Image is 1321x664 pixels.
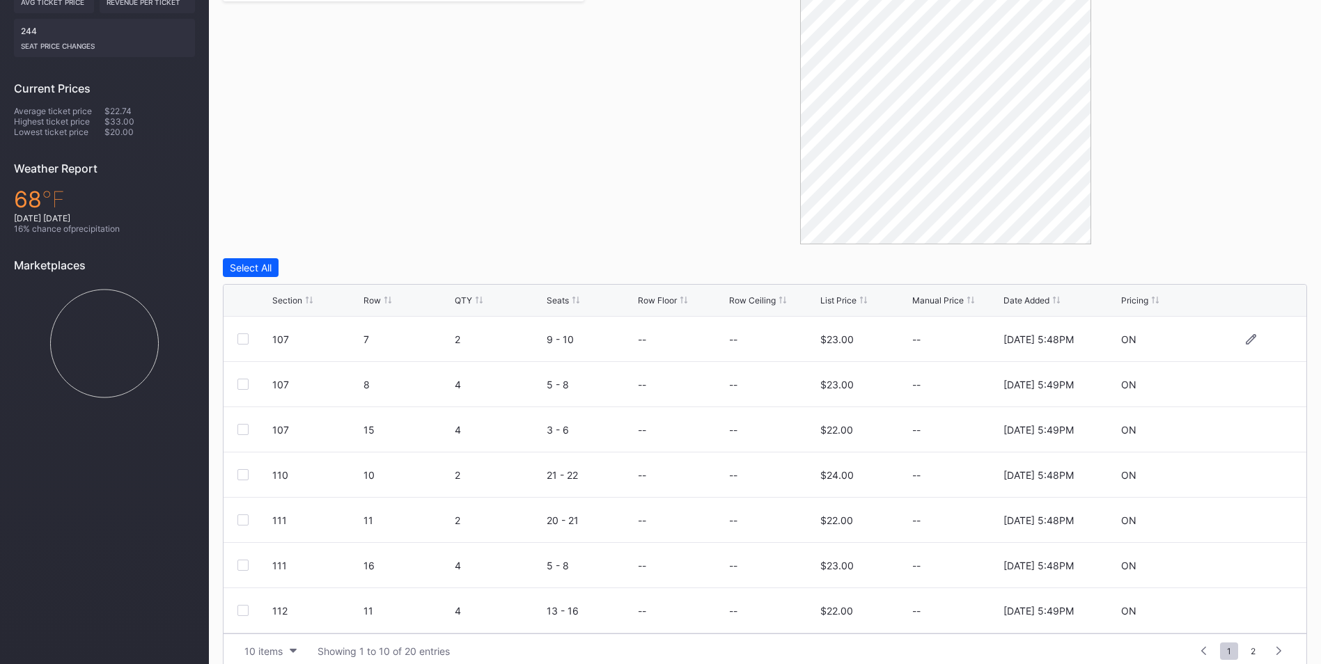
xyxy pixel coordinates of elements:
div: -- [912,560,1000,571]
div: 111 [272,514,360,526]
span: 2 [1244,642,1263,660]
div: -- [729,424,737,436]
div: Date Added [1003,295,1049,306]
div: -- [912,379,1000,390]
div: -- [729,560,737,571]
div: List Price [820,295,857,306]
div: Highest ticket price [14,116,104,127]
div: 4 [455,605,542,617]
div: 68 [14,186,195,213]
div: 15 [364,424,451,436]
div: 16 % chance of precipitation [14,223,195,234]
div: [DATE] 5:49PM [1003,605,1074,617]
div: Manual Price [912,295,964,306]
div: ON [1121,514,1136,526]
div: $22.00 [820,514,853,526]
div: Average ticket price [14,106,104,116]
div: 5 - 8 [547,379,634,390]
div: ON [1121,605,1136,617]
div: $20.00 [104,127,195,137]
div: 110 [272,469,360,481]
div: $23.00 [820,560,854,571]
div: Select All [230,262,272,274]
div: -- [729,379,737,390]
div: [DATE] 5:48PM [1003,469,1074,481]
span: ℉ [42,186,65,213]
div: 11 [364,514,451,526]
div: 107 [272,424,360,436]
div: 9 - 10 [547,333,634,345]
div: ON [1121,379,1136,390]
div: 21 - 22 [547,469,634,481]
div: $24.00 [820,469,854,481]
div: $23.00 [820,333,854,345]
div: ON [1121,560,1136,571]
div: 20 - 21 [547,514,634,526]
div: -- [638,469,646,481]
div: 7 [364,333,451,345]
div: [DATE] 5:48PM [1003,514,1074,526]
div: 4 [455,379,542,390]
div: Section [272,295,302,306]
div: Showing 1 to 10 of 20 entries [318,645,450,657]
div: -- [729,514,737,526]
div: -- [729,605,737,617]
div: Current Prices [14,81,195,95]
div: 3 - 6 [547,424,634,436]
div: -- [638,333,646,345]
div: -- [912,333,1000,345]
span: 1 [1220,642,1238,660]
div: Row Ceiling [729,295,776,306]
div: -- [638,379,646,390]
div: Row Floor [638,295,677,306]
div: ON [1121,424,1136,436]
div: $22.74 [104,106,195,116]
div: $23.00 [820,379,854,390]
div: ON [1121,469,1136,481]
div: -- [912,605,1000,617]
div: 107 [272,333,360,345]
div: Seats [547,295,569,306]
button: Select All [223,258,279,277]
div: -- [912,514,1000,526]
div: -- [638,605,646,617]
div: Marketplaces [14,258,195,272]
div: -- [638,560,646,571]
div: Pricing [1121,295,1148,306]
div: 16 [364,560,451,571]
div: [DATE] [DATE] [14,213,195,223]
div: 8 [364,379,451,390]
div: [DATE] 5:49PM [1003,379,1074,390]
div: $33.00 [104,116,195,127]
div: [DATE] 5:48PM [1003,560,1074,571]
div: 10 [364,469,451,481]
div: 244 [14,19,195,57]
div: seat price changes [21,36,188,50]
div: [DATE] 5:48PM [1003,333,1074,345]
div: Row [364,295,381,306]
div: -- [638,424,646,436]
div: QTY [455,295,472,306]
button: 10 items [237,642,304,661]
div: 4 [455,560,542,571]
div: -- [912,469,1000,481]
div: $22.00 [820,605,853,617]
div: 5 - 8 [547,560,634,571]
div: $22.00 [820,424,853,436]
div: 107 [272,379,360,390]
div: 111 [272,560,360,571]
div: 4 [455,424,542,436]
div: 2 [455,333,542,345]
div: -- [912,424,1000,436]
div: -- [729,333,737,345]
div: ON [1121,333,1136,345]
div: 112 [272,605,360,617]
div: 13 - 16 [547,605,634,617]
div: -- [638,514,646,526]
div: -- [729,469,737,481]
div: [DATE] 5:49PM [1003,424,1074,436]
div: Lowest ticket price [14,127,104,137]
div: Weather Report [14,161,195,175]
svg: Chart title [14,283,195,404]
div: 2 [455,469,542,481]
